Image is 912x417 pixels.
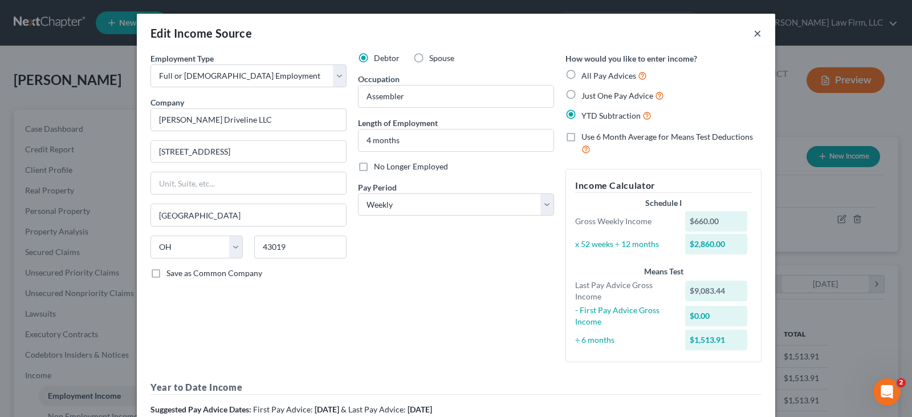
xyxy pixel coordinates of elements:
[150,25,252,41] div: Edit Income Source
[685,281,748,301] div: $9,083.44
[150,108,347,131] input: Search company by name...
[685,330,748,350] div: $1,513.91
[151,172,346,194] input: Unit, Suite, etc...
[897,378,906,387] span: 2
[873,378,901,406] iframe: Intercom live chat
[408,404,432,414] strong: [DATE]
[569,280,679,302] div: Last Pay Advice Gross Income
[575,179,752,193] h5: Income Calculator
[151,141,346,163] input: Enter address...
[754,26,762,40] button: ×
[150,380,762,395] h5: Year to Date Income
[150,404,251,414] strong: Suggested Pay Advice Dates:
[429,53,454,63] span: Spouse
[358,117,438,129] label: Length of Employment
[685,211,748,232] div: $660.00
[359,86,553,107] input: --
[151,204,346,226] input: Enter city...
[359,129,553,151] input: ex: 2 years
[581,91,653,100] span: Just One Pay Advice
[569,216,679,227] div: Gross Weekly Income
[150,98,184,107] span: Company
[565,52,697,64] label: How would you like to enter income?
[575,197,752,209] div: Schedule I
[166,268,262,278] span: Save as Common Company
[575,266,752,277] div: Means Test
[374,161,448,171] span: No Longer Employed
[685,234,748,254] div: $2,860.00
[685,306,748,326] div: $0.00
[358,183,397,192] span: Pay Period
[581,71,636,80] span: All Pay Advices
[150,54,214,63] span: Employment Type
[374,53,400,63] span: Debtor
[358,73,400,85] label: Occupation
[315,404,339,414] strong: [DATE]
[569,305,679,327] div: - First Pay Advice Gross Income
[253,404,313,414] span: First Pay Advice:
[254,236,347,258] input: Enter zip...
[341,404,406,414] span: & Last Pay Advice:
[569,334,679,346] div: ÷ 6 months
[581,111,641,120] span: YTD Subtraction
[569,238,679,250] div: x 52 weeks ÷ 12 months
[581,132,753,141] span: Use 6 Month Average for Means Test Deductions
